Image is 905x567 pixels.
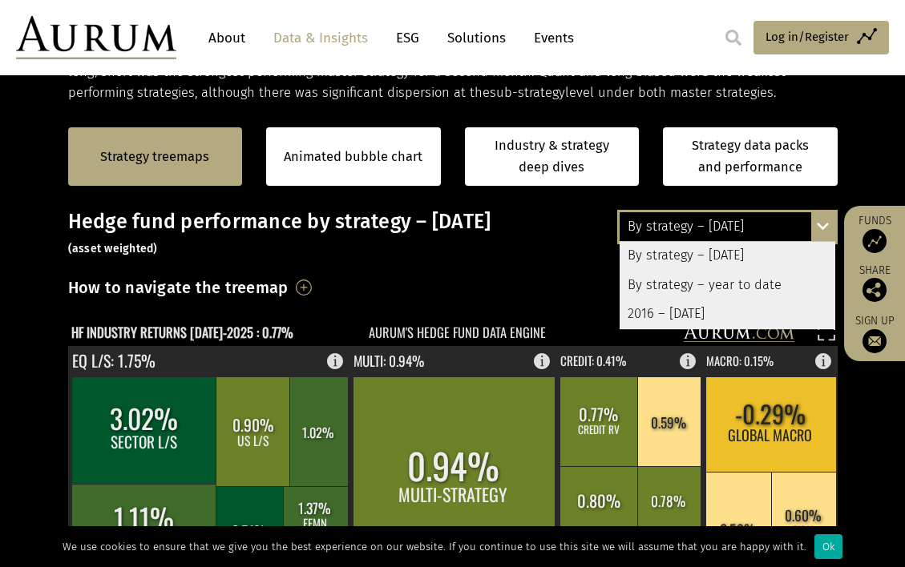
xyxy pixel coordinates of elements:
[766,27,849,46] span: Log in/Register
[852,214,897,253] a: Funds
[620,300,835,328] div: 2016 – [DATE]
[863,229,887,253] img: Access Funds
[490,85,565,100] span: sub-strategy
[16,16,176,59] img: Aurum
[68,210,838,258] h3: Hedge fund performance by strategy – [DATE]
[725,30,741,46] img: search.svg
[663,127,838,186] a: Strategy data packs and performance
[388,23,427,53] a: ESG
[526,23,574,53] a: Events
[439,23,514,53] a: Solutions
[863,278,887,302] img: Share this post
[100,147,209,167] a: Strategy treemaps
[265,23,376,53] a: Data & Insights
[620,271,835,300] div: By strategy – year to date
[284,147,422,167] a: Animated bubble chart
[863,329,887,353] img: Sign up to our newsletter
[200,23,253,53] a: About
[852,265,897,302] div: Share
[620,212,835,241] div: By strategy – [DATE]
[68,274,289,301] h3: How to navigate the treemap
[465,127,640,186] a: Industry & strategy deep dives
[68,242,158,255] small: (asset weighted)
[814,534,842,559] div: Ok
[852,314,897,353] a: Sign up
[620,242,835,271] div: By strategy – [DATE]
[753,21,889,54] a: Log in/Register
